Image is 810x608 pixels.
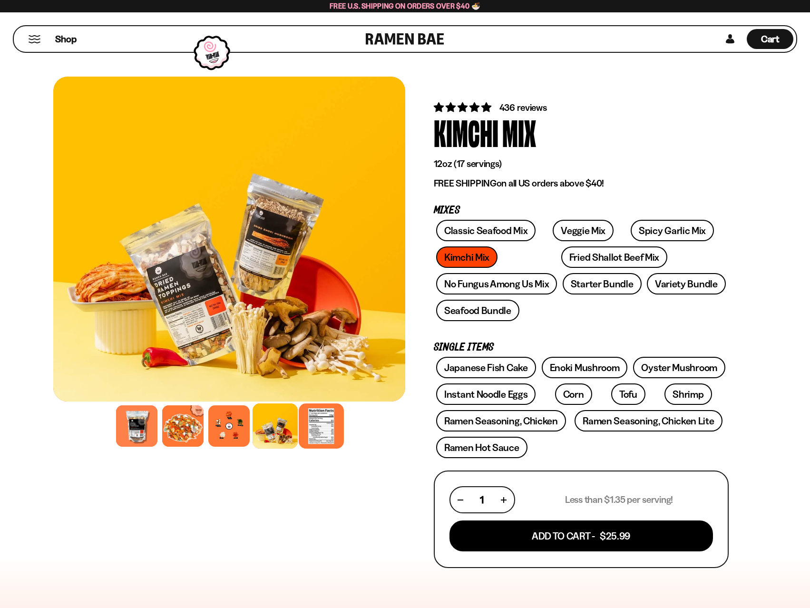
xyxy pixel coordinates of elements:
span: Shop [55,33,77,46]
span: 436 reviews [499,102,547,113]
a: Oyster Mushroom [633,357,725,378]
p: Single Items [434,343,729,352]
a: Variety Bundle [647,273,726,294]
p: on all US orders above $40! [434,177,729,189]
button: Add To Cart - $25.99 [449,520,713,551]
a: Japanese Fish Cake [436,357,536,378]
span: Cart [761,33,780,45]
a: Enoki Mushroom [542,357,628,378]
a: Veggie Mix [553,220,614,241]
span: 1 [480,494,484,506]
a: Seafood Bundle [436,300,519,321]
div: Kimchi [434,114,498,150]
span: Free U.S. Shipping on Orders over $40 🍜 [330,1,480,10]
a: Spicy Garlic Mix [631,220,714,241]
a: Shop [55,29,77,49]
a: No Fungus Among Us Mix [436,273,557,294]
a: Ramen Seasoning, Chicken Lite [575,410,722,431]
span: 4.76 stars [434,101,493,113]
p: Mixes [434,206,729,215]
a: Classic Seafood Mix [436,220,536,241]
div: Cart [747,26,793,52]
a: Fried Shallot Beef Mix [561,246,667,268]
a: Ramen Seasoning, Chicken [436,410,566,431]
a: Corn [555,383,592,405]
a: Tofu [611,383,645,405]
p: 12oz (17 servings) [434,158,729,170]
p: Less than $1.35 per serving! [565,494,673,506]
a: Shrimp [664,383,712,405]
strong: FREE SHIPPING [434,177,497,189]
a: Instant Noodle Eggs [436,383,536,405]
a: Starter Bundle [563,273,642,294]
button: Mobile Menu Trigger [28,35,41,43]
div: Mix [502,114,536,150]
a: Ramen Hot Sauce [436,437,527,458]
